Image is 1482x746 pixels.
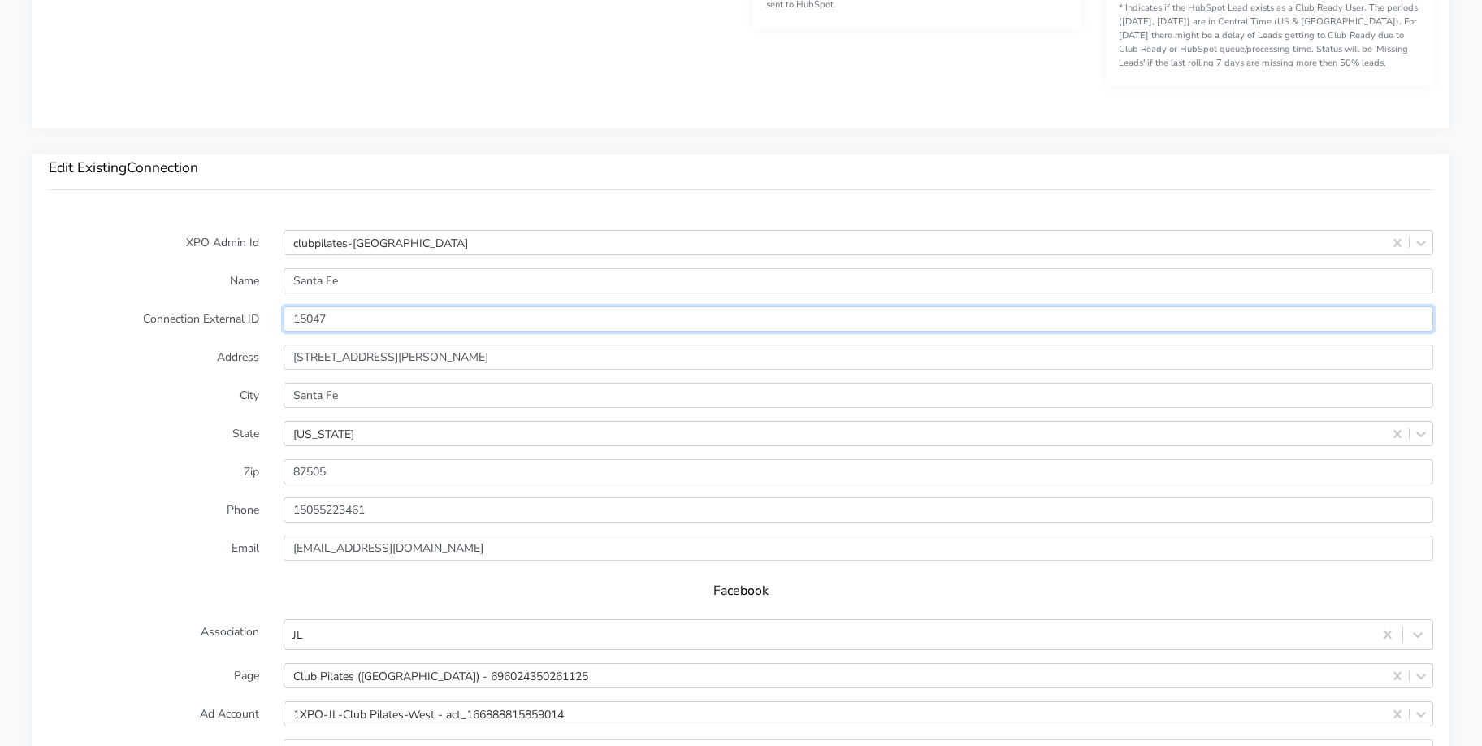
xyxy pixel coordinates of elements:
div: [US_STATE] [293,425,354,442]
label: Association [37,619,271,650]
input: Enter Zip .. [284,459,1433,484]
label: Address [37,345,271,370]
div: Club Pilates ([GEOGRAPHIC_DATA]) - 696024350261125 [293,667,588,684]
h3: Edit Existing Connection [49,159,1433,176]
div: JL [292,627,303,644]
label: Page [37,663,271,688]
label: Email [37,536,271,561]
label: City [37,383,271,408]
label: Ad Account [37,701,271,726]
input: Enter Email ... [284,536,1433,561]
h5: Facebook [65,583,1417,599]
div: clubpilates-[GEOGRAPHIC_DATA] [293,234,468,251]
label: Zip [37,459,271,484]
label: Name [37,268,271,293]
input: Enter phone ... [284,497,1433,523]
input: Enter the external ID .. [284,306,1433,332]
div: 1XPO-JL-Club Pilates-West - act_166888815859014 [293,705,564,722]
label: XPO Admin Id [37,230,271,255]
label: State [37,421,271,446]
label: Connection External ID [37,306,271,332]
input: Enter Address .. [284,345,1433,370]
input: Enter the City .. [284,383,1433,408]
span: * Indicates if the HubSpot Lead exists as a Club Ready User. The periods ([DATE], [DATE]) are in ... [1119,2,1418,68]
label: Phone [37,497,271,523]
input: Enter Name ... [284,268,1433,293]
